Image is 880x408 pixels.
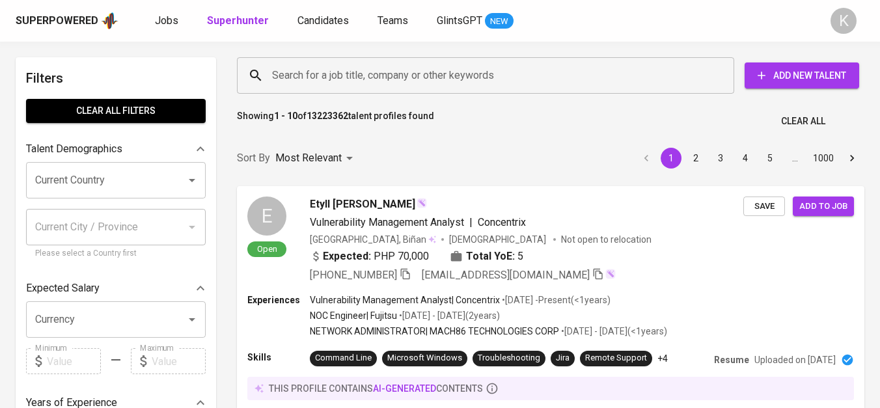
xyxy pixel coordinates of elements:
[237,109,434,133] p: Showing of talent profiles found
[47,348,101,374] input: Value
[449,233,548,246] span: [DEMOGRAPHIC_DATA]
[500,293,611,306] p: • [DATE] - Present ( <1 years )
[735,148,756,169] button: Go to page 4
[310,325,559,338] p: NETWORK ADMINISTRATOR | MACH86 TECHNOLOGIES CORP
[784,152,805,165] div: …
[417,198,427,208] img: magic_wand.svg
[585,352,647,364] div: Remote Support
[387,352,462,364] div: Microsoft Windows
[247,293,310,306] p: Experiences
[36,103,195,119] span: Clear All filters
[478,352,540,364] div: Troubleshooting
[478,216,526,228] span: Concentrix
[307,111,348,121] b: 13223362
[517,249,523,264] span: 5
[745,62,859,88] button: Add New Talent
[207,13,271,29] a: Superhunter
[754,353,836,366] p: Uploaded on [DATE]
[556,352,570,364] div: Jira
[559,325,667,338] p: • [DATE] - [DATE] ( <1 years )
[685,148,706,169] button: Go to page 2
[252,243,282,254] span: Open
[661,148,681,169] button: page 1
[760,148,780,169] button: Go to page 5
[750,199,778,214] span: Save
[26,280,100,296] p: Expected Salary
[310,197,415,212] span: Etyll [PERSON_NAME]
[378,13,411,29] a: Teams
[16,11,118,31] a: Superpoweredapp logo
[799,199,847,214] span: Add to job
[310,269,397,281] span: [PHONE_NUMBER]
[634,148,864,169] nav: pagination navigation
[397,309,500,322] p: • [DATE] - [DATE] ( 2 years )
[16,14,98,29] div: Superpowered
[26,99,206,123] button: Clear All filters
[183,171,201,189] button: Open
[35,247,197,260] p: Please select a Country first
[275,146,357,170] div: Most Relevant
[781,113,825,129] span: Clear All
[101,11,118,31] img: app logo
[378,14,408,27] span: Teams
[152,348,206,374] input: Value
[831,8,857,34] div: K
[155,13,181,29] a: Jobs
[237,150,270,166] p: Sort By
[310,249,429,264] div: PHP 70,000
[183,310,201,329] button: Open
[26,68,206,88] h6: Filters
[710,148,731,169] button: Go to page 3
[485,15,514,28] span: NEW
[297,13,351,29] a: Candidates
[373,383,436,394] span: AI-generated
[297,14,349,27] span: Candidates
[269,382,483,395] p: this profile contains contents
[310,233,436,246] div: [GEOGRAPHIC_DATA], Biñan
[561,233,652,246] p: Not open to relocation
[605,269,616,279] img: magic_wand.svg
[310,309,397,322] p: NOC Engineer | Fujitsu
[323,249,371,264] b: Expected:
[466,249,515,264] b: Total YoE:
[793,197,854,217] button: Add to job
[26,275,206,301] div: Expected Salary
[310,216,464,228] span: Vulnerability Management Analyst
[842,148,862,169] button: Go to next page
[755,68,849,84] span: Add New Talent
[275,150,342,166] p: Most Relevant
[743,197,785,217] button: Save
[26,141,122,157] p: Talent Demographics
[310,293,500,306] p: Vulnerability Management Analyst | Concentrix
[155,14,178,27] span: Jobs
[207,14,269,27] b: Superhunter
[247,197,286,236] div: E
[714,353,749,366] p: Resume
[315,352,372,364] div: Command Line
[437,14,482,27] span: GlintsGPT
[809,148,838,169] button: Go to page 1000
[247,351,310,364] p: Skills
[657,352,668,365] p: +4
[26,136,206,162] div: Talent Demographics
[776,109,831,133] button: Clear All
[437,13,514,29] a: GlintsGPT NEW
[274,111,297,121] b: 1 - 10
[422,269,590,281] span: [EMAIL_ADDRESS][DOMAIN_NAME]
[469,215,473,230] span: |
